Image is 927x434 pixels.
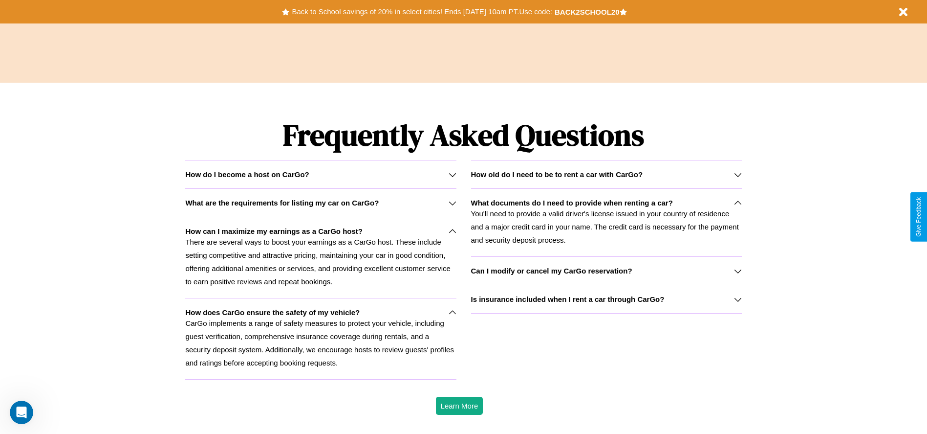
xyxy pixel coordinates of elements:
[185,170,309,179] h3: How do I become a host on CarGo?
[471,207,742,247] p: You'll need to provide a valid driver's license issued in your country of residence and a major c...
[915,197,922,237] div: Give Feedback
[10,401,33,424] iframe: Intercom live chat
[555,8,620,16] b: BACK2SCHOOL20
[471,267,632,275] h3: Can I modify or cancel my CarGo reservation?
[289,5,554,19] button: Back to School savings of 20% in select cities! Ends [DATE] 10am PT.Use code:
[185,308,360,317] h3: How does CarGo ensure the safety of my vehicle?
[185,235,456,288] p: There are several ways to boost your earnings as a CarGo host. These include setting competitive ...
[185,227,363,235] h3: How can I maximize my earnings as a CarGo host?
[471,170,643,179] h3: How old do I need to be to rent a car with CarGo?
[185,317,456,369] p: CarGo implements a range of safety measures to protect your vehicle, including guest verification...
[471,295,665,303] h3: Is insurance included when I rent a car through CarGo?
[436,397,483,415] button: Learn More
[185,199,379,207] h3: What are the requirements for listing my car on CarGo?
[185,110,741,160] h1: Frequently Asked Questions
[471,199,673,207] h3: What documents do I need to provide when renting a car?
